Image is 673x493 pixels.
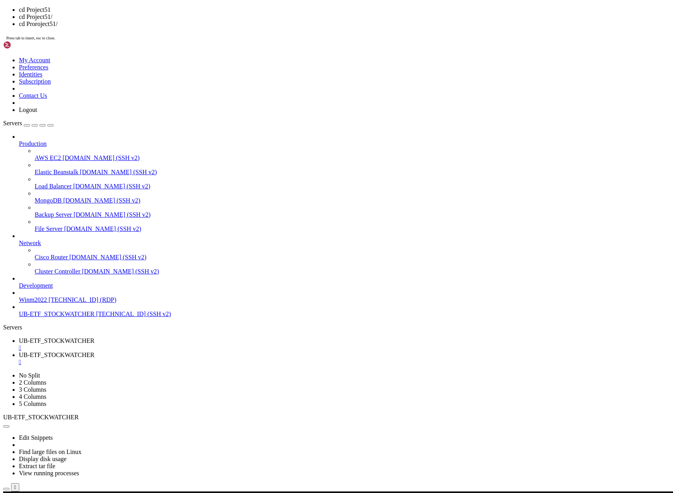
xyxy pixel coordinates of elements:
a: Servers [3,120,54,127]
x-row: [DOMAIN_NAME]: 253 days [3,305,570,311]
x-row: ALQ (3/3): Getting fundamental data... Sector: Industrials [3,390,570,396]
li: Cluster Controller [DOMAIN_NAME] (SSH v2) [35,261,670,275]
span: File Server [35,225,63,232]
x-row: (myenv) : $ python asxscan9.py [3,115,570,121]
span: • Intermediate results saved for crash recovery [3,187,151,193]
x-row: Memory usage: 21% [3,69,570,75]
li: MongoDB [DOMAIN_NAME] (SSH v2) [35,190,670,204]
span: Production [19,140,46,147]
span: [DOMAIN_NAME] (SSH v2) [82,268,159,275]
span: • Analyzing 372 stocks [3,173,73,180]
span: UB-ETF_STOCKWATCHER [19,352,95,358]
x-row: * Documentation: [URL][DOMAIN_NAME] [3,16,570,23]
span: Load Balancer [35,183,72,190]
span: AWS EC2 [35,154,61,161]
x-row: Assessing risk factors... Done [3,422,570,429]
a: File Server [DOMAIN_NAME] (SSH v2) [35,225,670,233]
a:  [19,344,670,352]
span: • Progress checkpoints every 25 stocks [3,180,123,186]
li: cd Proroject51/ [19,20,670,28]
span: ~/asx-scanner2.0 [88,82,139,88]
x-row: -------------------------------------------------- [3,292,570,298]
span: [DOMAIN_NAME] (SSH v2) [80,169,157,175]
a: Display disk usage [19,456,67,462]
x-row: 2 updates can be applied immediately. [3,160,570,167]
x-row: ENHANCED MULTI-STRATEGY STOCK ANALYZER V2 [3,121,570,128]
span: Press tab to insert, esc to close. [6,36,55,40]
span: ubuntu@vps-d35ccc65 [3,75,63,82]
x-row: just raised the bar for easy, resilient and secure K8s cluster deployment. [3,121,570,128]
x-row: Target: Full ASX 300 Analysis [3,134,570,141]
span: ubuntu@vps-d35ccc65 [3,213,63,219]
span: [DOMAIN_NAME] (SSH v2) [74,211,151,218]
a: Preferences [19,64,48,71]
x-row: Overall Progress: 0/372 (0.0%) [3,285,570,292]
div: (0, 66) [3,436,6,443]
li: Production [19,133,670,233]
span: [DOMAIN_NAME] (SSH v2) [63,154,140,161]
span: Cluster Controller [35,268,80,275]
a: UB-ETF_STOCKWATCHER [TECHNICAL_ID] (SSH v2) [19,311,670,318]
x-row: See [URL][DOMAIN_NAME] or run: sudo pro status [3,36,570,43]
x-row: System information as of [DATE] [3,43,570,49]
div: Servers [3,324,670,331]
x-row: Features: Technical + Fundamental + Risk Assessment + Event Detection [3,128,570,134]
x-row: Enable ESM Apps to receive additional future security updates. [3,30,570,36]
img: Shellngn [3,41,48,49]
li: AWS EC2 [DOMAIN_NAME] (SSH v2) [35,147,670,162]
span: Cisco Router [35,254,68,260]
a: 2 Columns [19,379,46,386]
li: UB-ETF_STOCKWATCHER [TECHNICAL_ID] (SSH v2) [19,303,670,318]
x-row: Processes: 143 [3,82,570,89]
x-row: : $ cd asx-scanner2.0 [3,62,570,69]
li: Cisco Router [DOMAIN_NAME] (SSH v2) [35,247,670,261]
x-row: [URL][DOMAIN_NAME] [3,134,570,141]
a: Cluster Controller [DOMAIN_NAME] (SSH v2) [35,268,670,275]
span: [DOMAIN_NAME] (SSH v2) [69,254,147,260]
button:  [11,483,19,491]
span: [DOMAIN_NAME] (SSH v2) [63,197,140,204]
span: [DOMAIN_NAME] [340,101,381,108]
x-row: Enable ESM Apps to receive additional future security updates. [3,180,570,187]
span: ~/asx-scanner2.0 [88,115,139,121]
x-row: : $ source myenv/bin/activate [3,75,570,82]
x-row: Loaded 372 tickers from asx300.json [3,147,570,154]
x-row: ADT (1/3): Getting fundamental data... Sector: Basic Materials [3,298,570,305]
x-row: LARGE-SCALE ANALYSIS MODE ACTIVATED [3,167,570,174]
a: Extract tar file [19,463,55,469]
span: • Expected to finish around: 20:38 [3,239,110,246]
a: Subscription [19,78,51,85]
a: 3 Columns [19,386,46,393]
x-row: asxscan1.py asxscan2.py asxscan5.py asxscan9.py ml_enhanced_trading_opportunities.csv report25aug... [3,108,570,115]
a: Logout [19,106,37,113]
span: ~/asx-scanner2.0 [66,75,117,82]
li: Elastic Beanstalk [DOMAIN_NAME] (SSH v2) [35,162,670,176]
span: UB-ETF_STOCKWATCHER [3,414,79,420]
x-row: To see these additional updates run: apt list --upgradable [3,16,570,23]
span: Backup Server [35,211,72,218]
span: myenv [309,88,325,95]
x-row: AGL (2/3): Getting fundamental data... Sector: Utilities [3,344,570,351]
a: Contact Us [19,92,47,99]
a: AWS EC2 [DOMAIN_NAME] (SSH v2) [35,154,670,162]
x-row: * Support: [URL][DOMAIN_NAME] [3,30,570,36]
span: ~ [66,213,69,219]
a: Elastic Beanstalk [DOMAIN_NAME] (SSH v2) [35,169,670,176]
x-row: Last login: [DATE] from [TECHNICAL_ID] [3,206,570,213]
span: Servers [3,120,22,127]
x-row: Welcome to Ubuntu 24.04.3 LTS (GNU/Linux 6.8.0-79-generic x86_64) [3,3,570,10]
span: • This is a comprehensive analysis - please be patient! [3,200,177,206]
a: Load Balancer [DOMAIN_NAME] (SSH v2) [35,183,670,190]
x-row: Expanded Security Maintenance for Applications is not enabled. [3,147,570,154]
x-row: asx_tickers.csv asxscan11.py asxscan4.py asxscan8.py enhanced_trading_opportunities_v2.csv tradin... [3,101,570,108]
span: Winm2022 [19,296,47,303]
x-row: [DOMAIN_NAME]: 253 days [3,396,570,403]
a: Production [19,140,670,147]
x-row: Optimized settings for 372 stocks: [3,213,570,220]
a: Winm2022 [TECHNICAL_ID] (RDP) [19,296,670,303]
x-row: Users logged in: 1 [3,88,570,95]
x-row: Assessing risk factors... Done [3,331,570,337]
x-row: Usage of /: 19.8% of 76.45GB [3,62,570,69]
a: MongoDB [DOMAIN_NAME] (SSH v2) [35,197,670,204]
